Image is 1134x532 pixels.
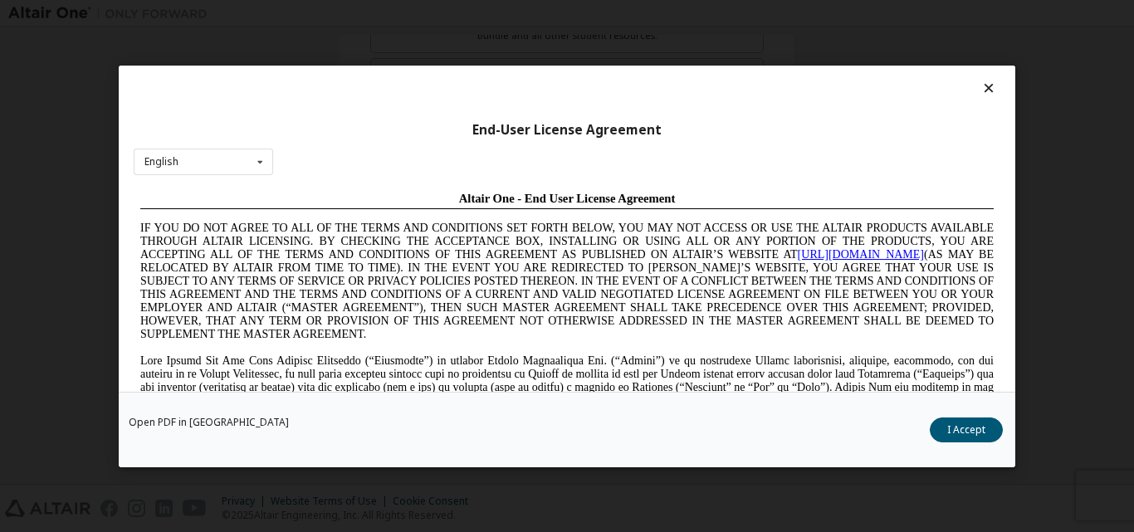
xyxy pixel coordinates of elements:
[7,169,860,288] span: Lore Ipsumd Sit Ame Cons Adipisc Elitseddo (“Eiusmodte”) in utlabor Etdolo Magnaaliqua Eni. (“Adm...
[325,7,542,20] span: Altair One - End User License Agreement
[7,37,860,155] span: IF YOU DO NOT AGREE TO ALL OF THE TERMS AND CONDITIONS SET FORTH BELOW, YOU MAY NOT ACCESS OR USE...
[664,63,790,76] a: [URL][DOMAIN_NAME]
[134,121,1000,138] div: End-User License Agreement
[144,157,178,167] div: English
[930,417,1003,442] button: I Accept
[129,417,289,427] a: Open PDF in [GEOGRAPHIC_DATA]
